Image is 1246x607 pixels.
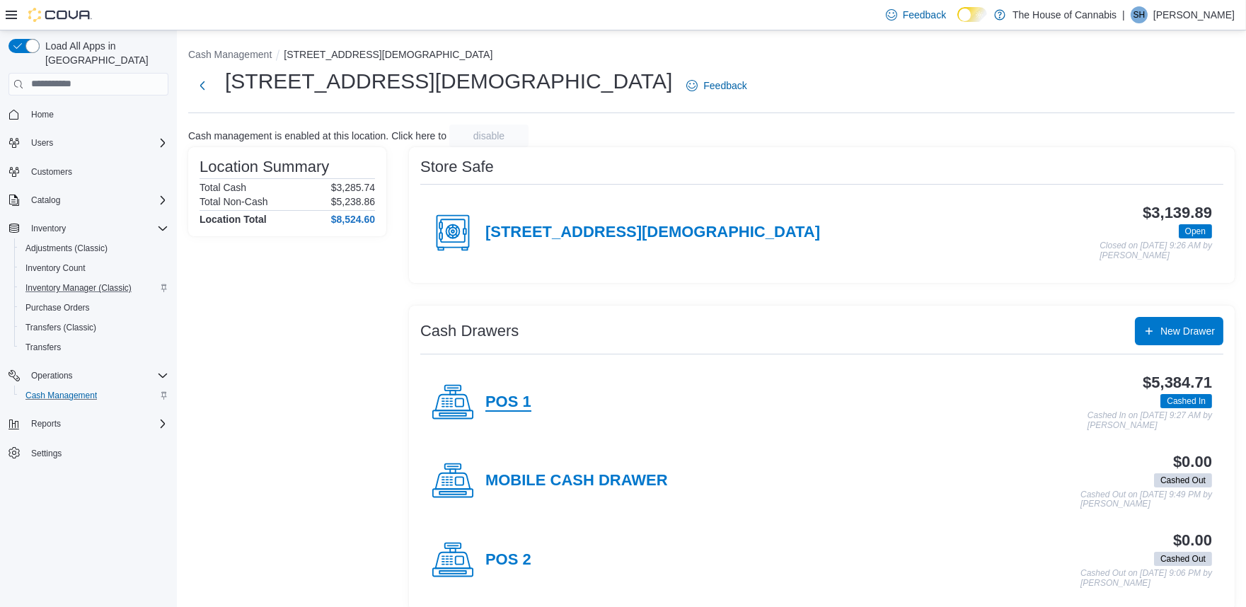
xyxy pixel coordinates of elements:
nav: Complex example [8,98,168,500]
span: Operations [31,370,73,381]
span: Purchase Orders [20,299,168,316]
span: Inventory Manager (Classic) [20,279,168,296]
a: Transfers [20,339,67,356]
div: Sam Hilchie [1131,6,1148,23]
h3: Cash Drawers [420,323,519,340]
button: Reports [3,414,174,434]
p: Closed on [DATE] 9:26 AM by [PERSON_NAME] [1100,241,1212,260]
span: Feedback [703,79,746,93]
span: Catalog [31,195,60,206]
a: Settings [25,445,67,462]
p: $5,238.86 [331,196,375,207]
span: Load All Apps in [GEOGRAPHIC_DATA] [40,39,168,67]
span: Cashed Out [1160,474,1206,487]
button: Inventory [3,219,174,238]
span: disable [473,129,504,143]
img: Cova [28,8,92,22]
button: Reports [25,415,67,432]
h3: $0.00 [1173,453,1212,470]
nav: An example of EuiBreadcrumbs [188,47,1235,64]
button: Inventory [25,220,71,237]
button: New Drawer [1135,317,1223,345]
span: SH [1133,6,1146,23]
span: Cashed Out [1154,552,1212,566]
span: Open [1185,225,1206,238]
h6: Total Cash [200,182,246,193]
span: Customers [31,166,72,178]
span: Reports [25,415,168,432]
span: Operations [25,367,168,384]
span: Cash Management [25,390,97,401]
a: Transfers (Classic) [20,319,102,336]
span: Users [25,134,168,151]
span: Cashed In [1167,395,1206,407]
a: Customers [25,163,78,180]
span: Transfers (Classic) [25,322,96,333]
h3: $3,139.89 [1143,204,1212,221]
a: Inventory Manager (Classic) [20,279,137,296]
button: Users [25,134,59,151]
span: Customers [25,163,168,180]
a: Adjustments (Classic) [20,240,113,257]
input: Dark Mode [957,7,987,22]
button: Home [3,104,174,125]
p: [PERSON_NAME] [1153,6,1235,23]
h3: Location Summary [200,158,329,175]
h4: $8,524.60 [331,214,375,225]
span: Home [31,109,54,120]
button: Transfers (Classic) [14,318,174,337]
h4: POS 2 [485,551,531,570]
button: Catalog [3,190,174,210]
p: Cash management is enabled at this location. Click here to [188,130,446,141]
p: | [1122,6,1125,23]
button: Operations [25,367,79,384]
span: Cashed Out [1160,553,1206,565]
span: Inventory Manager (Classic) [25,282,132,294]
button: Settings [3,442,174,463]
h4: Location Total [200,214,267,225]
span: Purchase Orders [25,302,90,313]
button: Next [188,71,217,100]
button: disable [449,125,529,147]
span: Transfers [20,339,168,356]
h3: $5,384.71 [1143,374,1212,391]
a: Purchase Orders [20,299,96,316]
span: Cash Management [20,387,168,404]
h4: POS 1 [485,393,531,412]
button: Operations [3,366,174,386]
span: Reports [31,418,61,429]
span: Users [31,137,53,149]
span: Adjustments (Classic) [25,243,108,254]
span: Settings [25,444,168,461]
span: Inventory [31,223,66,234]
span: Cashed Out [1154,473,1212,487]
span: Settings [31,448,62,459]
p: The House of Cannabis [1013,6,1117,23]
p: $3,285.74 [331,182,375,193]
button: Purchase Orders [14,298,174,318]
a: Cash Management [20,387,103,404]
button: Inventory Count [14,258,174,278]
span: Home [25,105,168,123]
p: Cashed In on [DATE] 9:27 AM by [PERSON_NAME] [1088,411,1212,430]
button: Catalog [25,192,66,209]
button: Transfers [14,337,174,357]
span: Dark Mode [957,22,958,23]
a: Feedback [880,1,952,29]
span: Open [1179,224,1212,238]
h3: $0.00 [1173,532,1212,549]
span: Feedback [903,8,946,22]
p: Cashed Out on [DATE] 9:06 PM by [PERSON_NAME] [1080,569,1212,588]
a: Feedback [681,71,752,100]
span: Adjustments (Classic) [20,240,168,257]
h6: Total Non-Cash [200,196,268,207]
h4: MOBILE CASH DRAWER [485,472,668,490]
span: Cashed In [1160,394,1212,408]
button: Cash Management [188,49,272,60]
h1: [STREET_ADDRESS][DEMOGRAPHIC_DATA] [225,67,672,96]
button: Customers [3,161,174,182]
span: Inventory Count [25,262,86,274]
span: Transfers [25,342,61,353]
h4: [STREET_ADDRESS][DEMOGRAPHIC_DATA] [485,224,820,242]
span: Inventory Count [20,260,168,277]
